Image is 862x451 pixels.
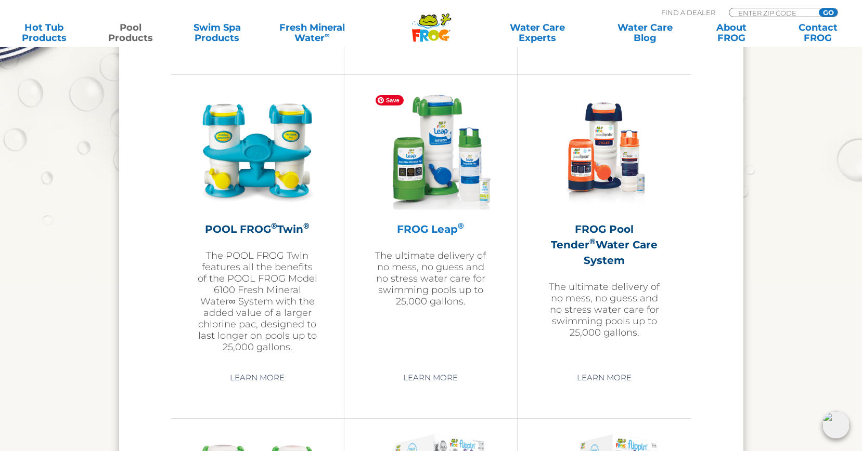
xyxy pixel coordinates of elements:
[370,90,491,361] a: FROG Leap®The ultimate delivery of no mess, no guess and no stress water care for swimming pools ...
[544,221,665,268] h2: FROG Pool Tender Water Care System
[483,22,592,43] a: Water CareExperts
[784,22,852,43] a: ContactFROG
[197,250,318,353] p: The POOL FROG Twin features all the benefits of the POOL FROG Model 6100 Fresh Mineral Water∞ Sys...
[661,8,715,17] p: Find A Dealer
[737,8,807,17] input: Zip Code Form
[197,90,318,211] img: pool-product-pool-frog-twin-300x300.png
[197,90,318,361] a: POOL FROG®Twin®The POOL FROG Twin features all the benefits of the POOL FROG Model 6100 Fresh Min...
[611,22,678,43] a: Water CareBlog
[544,281,665,338] p: The ultimate delivery of no mess, no guess and no stress water care for swimming pools up to 25,0...
[822,412,850,439] img: openIcon
[303,221,310,231] sup: ®
[819,8,838,17] input: GO
[10,22,78,43] a: Hot TubProducts
[376,95,404,105] span: Save
[370,90,491,211] img: frog-leap-featured-img-v2-300x300.png
[370,221,491,237] h2: FROG Leap
[97,22,164,43] a: PoolProducts
[270,22,354,43] a: Fresh MineralWater∞
[184,22,251,43] a: Swim SpaProducts
[325,31,330,39] sup: ∞
[589,236,596,246] sup: ®
[544,90,665,211] img: pool-tender-product-img-v2-300x300.png
[370,250,491,307] p: The ultimate delivery of no mess, no guess and no stress water care for swimming pools up to 25,0...
[391,368,470,387] a: Learn More
[458,221,464,231] sup: ®
[271,221,277,231] sup: ®
[197,221,318,237] h2: POOL FROG Twin
[565,368,644,387] a: Learn More
[698,22,765,43] a: AboutFROG
[218,368,297,387] a: Learn More
[544,90,665,361] a: FROG Pool Tender®Water Care SystemThe ultimate delivery of no mess, no guess and no stress water ...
